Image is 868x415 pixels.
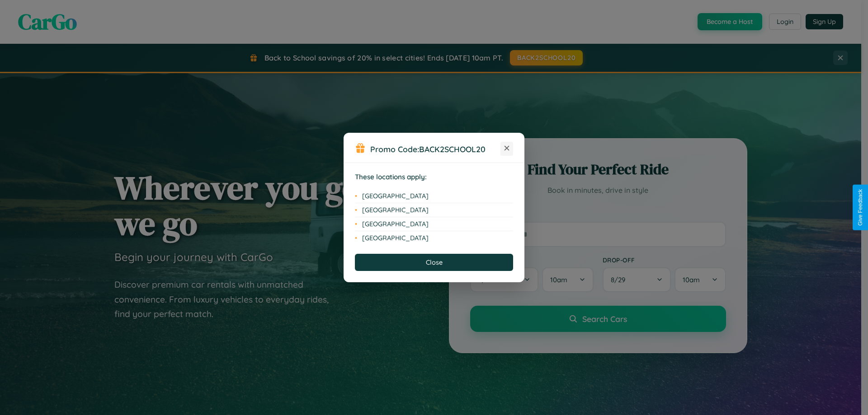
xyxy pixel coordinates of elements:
button: Close [355,254,513,271]
li: [GEOGRAPHIC_DATA] [355,231,513,245]
div: Give Feedback [857,189,863,226]
b: BACK2SCHOOL20 [419,144,486,154]
li: [GEOGRAPHIC_DATA] [355,189,513,203]
strong: These locations apply: [355,173,427,181]
li: [GEOGRAPHIC_DATA] [355,217,513,231]
li: [GEOGRAPHIC_DATA] [355,203,513,217]
h3: Promo Code: [370,144,500,154]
